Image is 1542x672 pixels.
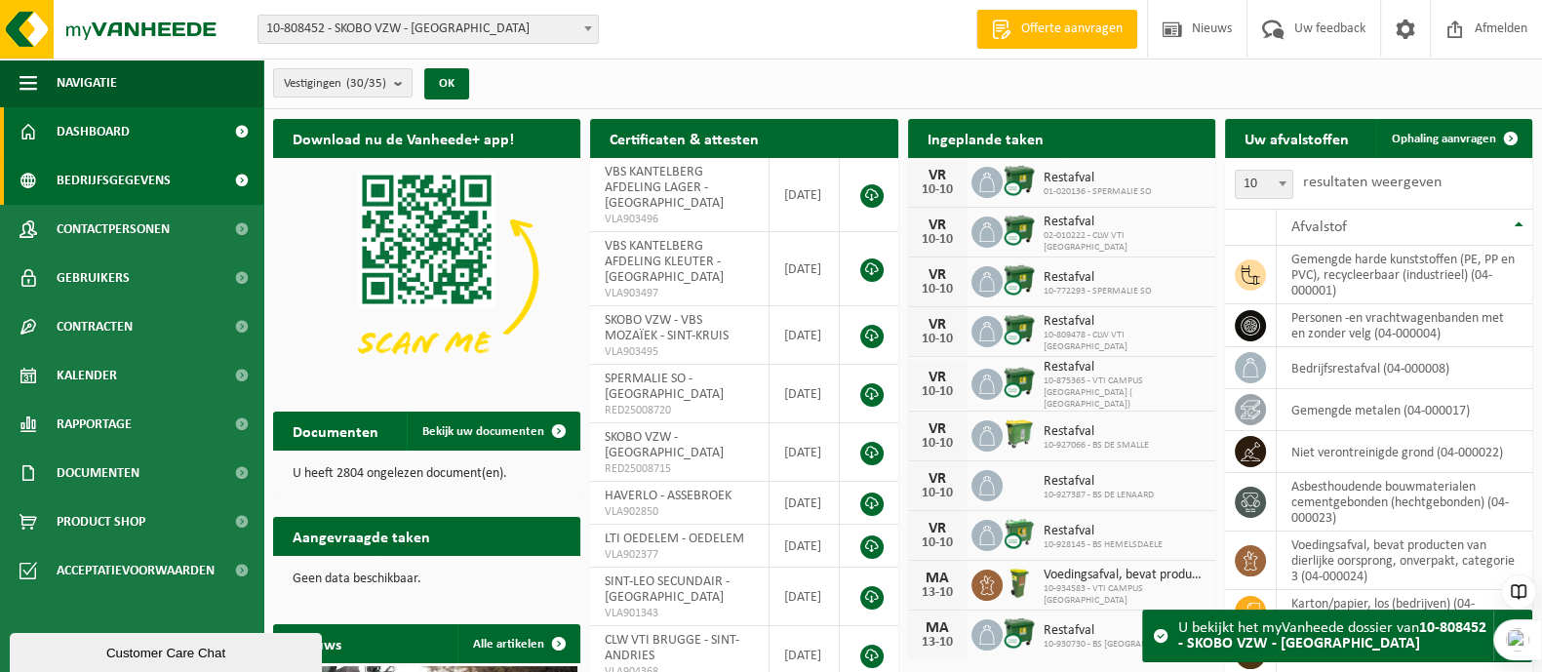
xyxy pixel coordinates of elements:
[293,467,561,481] p: U heeft 2804 ongelezen document(en).
[918,317,957,333] div: VR
[257,15,599,44] span: 10-808452 - SKOBO VZW - BRUGGE
[1003,616,1036,650] img: WB-1100-CU
[57,205,170,254] span: Contactpersonen
[1044,623,1188,639] span: Restafval
[57,449,139,497] span: Documenten
[770,423,841,482] td: [DATE]
[273,119,534,157] h2: Download nu de Vanheede+ app!
[1044,424,1149,440] span: Restafval
[1003,214,1036,247] img: WB-1100-CU
[1277,532,1532,590] td: voedingsafval, bevat producten van dierlijke oorsprong, onverpakt, categorie 3 (04-000024)
[1016,20,1127,39] span: Offerte aanvragen
[407,412,578,451] a: Bekijk uw documenten
[605,489,731,503] span: HAVERLO - ASSEBROEK
[918,217,957,233] div: VR
[1003,517,1036,550] img: WB-0770-CU
[605,606,754,621] span: VLA901343
[1044,360,1206,376] span: Restafval
[1003,417,1036,451] img: WB-0770-HPE-GN-50
[1044,376,1206,411] span: 10-875365 - VTI CAMPUS [GEOGRAPHIC_DATA] ( [GEOGRAPHIC_DATA])
[1236,171,1292,198] span: 10
[57,351,117,400] span: Kalender
[1044,568,1206,583] span: Voedingsafval, bevat producten van dierlijke oorsprong, onverpakt, categorie 3
[1044,286,1152,297] span: 10-772293 - SPERMALIE SO
[918,586,957,600] div: 13-10
[1003,366,1036,399] img: WB-1100-CU
[605,461,754,477] span: RED25008715
[1392,133,1496,145] span: Ophaling aanvragen
[605,239,724,285] span: VBS KANTELBERG AFDELING KLEUTER - [GEOGRAPHIC_DATA]
[908,119,1063,157] h2: Ingeplande taken
[273,158,580,388] img: Download de VHEPlus App
[605,403,754,418] span: RED25008720
[770,365,841,423] td: [DATE]
[605,547,754,563] span: VLA902377
[346,77,386,90] count: (30/35)
[1291,219,1347,235] span: Afvalstof
[976,10,1137,49] a: Offerte aanvragen
[605,165,724,211] span: VBS KANTELBERG AFDELING LAGER - [GEOGRAPHIC_DATA]
[424,68,469,99] button: OK
[1044,639,1188,651] span: 10-930730 - BS [GEOGRAPHIC_DATA]
[1044,171,1152,186] span: Restafval
[258,16,598,43] span: 10-808452 - SKOBO VZW - BRUGGE
[1044,474,1154,490] span: Restafval
[918,183,957,197] div: 10-10
[918,421,957,437] div: VR
[1044,186,1152,198] span: 01-020136 - SPERMALIE SO
[770,232,841,306] td: [DATE]
[57,497,145,546] span: Product Shop
[1003,164,1036,197] img: WB-1100-CU
[918,370,957,385] div: VR
[273,624,361,662] h2: Nieuws
[918,636,957,650] div: 13-10
[605,313,729,343] span: SKOBO VZW - VBS MOZAÏEK - SINT-KRUIS
[918,437,957,451] div: 10-10
[770,158,841,232] td: [DATE]
[770,482,841,525] td: [DATE]
[1225,119,1368,157] h2: Uw afvalstoffen
[422,425,544,438] span: Bekijk uw documenten
[605,430,724,460] span: SKOBO VZW - [GEOGRAPHIC_DATA]
[918,233,957,247] div: 10-10
[273,517,450,555] h2: Aangevraagde taken
[1178,611,1493,661] div: U bekijkt het myVanheede dossier van
[1003,567,1036,600] img: WB-0060-HPE-GN-50
[1277,590,1532,633] td: karton/papier, los (bedrijven) (04-000026)
[1277,389,1532,431] td: gemengde metalen (04-000017)
[57,400,132,449] span: Rapportage
[293,573,561,586] p: Geen data beschikbaar.
[918,333,957,346] div: 10-10
[770,525,841,568] td: [DATE]
[918,385,957,399] div: 10-10
[770,568,841,626] td: [DATE]
[57,302,133,351] span: Contracten
[605,633,739,663] span: CLW VTI BRUGGE - SINT-ANDRIES
[918,471,957,487] div: VR
[918,487,957,500] div: 10-10
[1277,304,1532,347] td: personen -en vrachtwagenbanden met en zonder velg (04-000004)
[918,571,957,586] div: MA
[1044,440,1149,452] span: 10-927066 - BS DE SMALLE
[1044,230,1206,254] span: 02-010222 - CLW VTI [GEOGRAPHIC_DATA]
[590,119,778,157] h2: Certificaten & attesten
[1277,473,1532,532] td: asbesthoudende bouwmaterialen cementgebonden (hechtgebonden) (04-000023)
[284,69,386,99] span: Vestigingen
[57,59,117,107] span: Navigatie
[918,536,957,550] div: 10-10
[1003,313,1036,346] img: WB-1100-CU
[1178,620,1486,652] strong: 10-808452 - SKOBO VZW - [GEOGRAPHIC_DATA]
[770,306,841,365] td: [DATE]
[1044,539,1163,551] span: 10-928145 - BS HEMELSDAELE
[1277,246,1532,304] td: gemengde harde kunststoffen (PE, PP en PVC), recycleerbaar (industrieel) (04-000001)
[57,546,215,595] span: Acceptatievoorwaarden
[10,629,326,672] iframe: chat widget
[1044,215,1206,230] span: Restafval
[457,624,578,663] a: Alle artikelen
[605,286,754,301] span: VLA903497
[1044,490,1154,501] span: 10-927387 - BS DE LENAARD
[1277,347,1532,389] td: bedrijfsrestafval (04-000008)
[1044,330,1206,353] span: 10-809478 - CLW VTI [GEOGRAPHIC_DATA]
[918,620,957,636] div: MA
[1376,119,1530,158] a: Ophaling aanvragen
